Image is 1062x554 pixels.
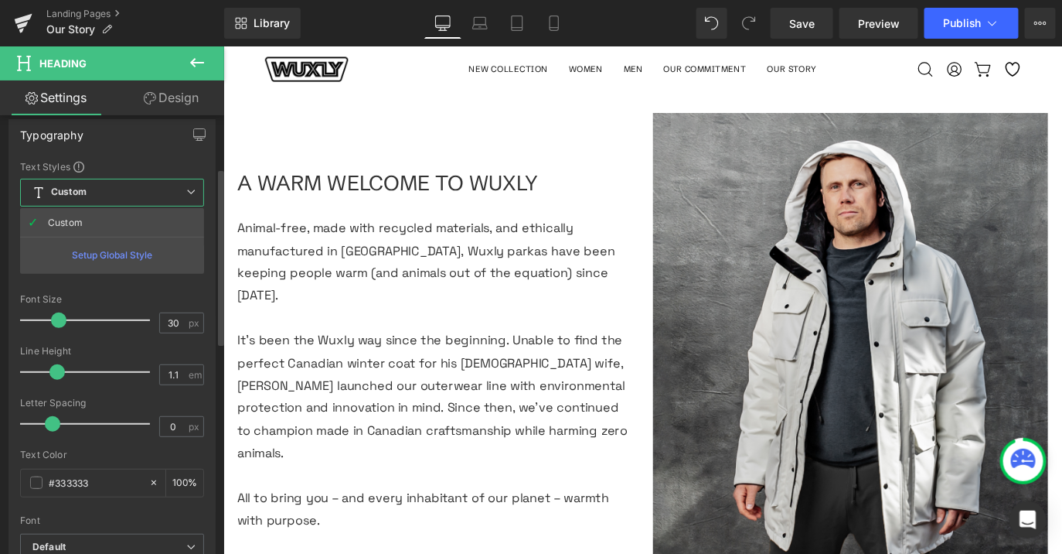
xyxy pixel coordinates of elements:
[924,8,1019,39] button: Publish
[20,120,83,142] div: Typography
[734,8,764,39] button: Redo
[39,57,87,70] span: Heading
[858,15,900,32] span: Preview
[839,8,918,39] a: Preview
[789,15,815,32] span: Save
[48,217,83,228] div: Custom
[20,515,204,526] div: Font
[224,8,301,39] a: New Library
[536,8,573,39] a: Mobile
[46,23,95,36] span: Our Story
[20,237,204,273] div: Setup Global Style
[46,8,224,20] a: Landing Pages
[20,160,204,173] div: Text Styles
[115,80,227,115] a: Design
[20,450,204,460] div: Text Color
[943,17,982,29] span: Publish
[49,474,141,491] input: Color
[51,186,87,199] b: Custom
[189,422,202,432] span: px
[166,470,203,497] div: %
[424,8,461,39] a: Desktop
[32,541,66,554] i: Default
[20,294,204,305] div: Font Size
[254,16,290,30] span: Library
[189,318,202,328] span: px
[20,398,204,409] div: Letter Spacing
[189,370,202,380] span: em
[1025,8,1056,39] button: More
[696,8,727,39] button: Undo
[461,8,499,39] a: Laptop
[1009,501,1047,539] div: Open Intercom Messenger
[499,8,536,39] a: Tablet
[20,346,204,357] div: Line Height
